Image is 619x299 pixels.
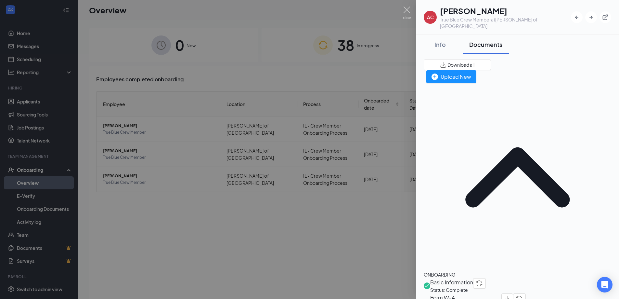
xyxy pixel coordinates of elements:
[440,5,571,16] h1: [PERSON_NAME]
[424,60,491,70] button: Download all
[597,277,613,292] div: Open Intercom Messenger
[585,11,597,23] button: ArrowRight
[430,278,473,286] span: Basic Information
[574,14,580,20] svg: ArrowLeftNew
[602,14,609,20] svg: ExternalLink
[447,61,474,68] span: Download all
[432,73,471,81] div: Upload New
[588,14,594,20] svg: ArrowRight
[440,16,571,29] div: True Blue Crew Member at [PERSON_NAME] of [GEOGRAPHIC_DATA]
[427,14,434,20] div: AC
[430,40,450,48] div: Info
[424,271,611,278] div: ONBOARDING
[430,286,473,293] span: Status: Complete
[571,11,583,23] button: ArrowLeftNew
[600,11,611,23] button: ExternalLink
[426,70,476,83] button: Upload New
[469,40,502,48] div: Documents
[424,83,611,271] svg: ChevronUp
